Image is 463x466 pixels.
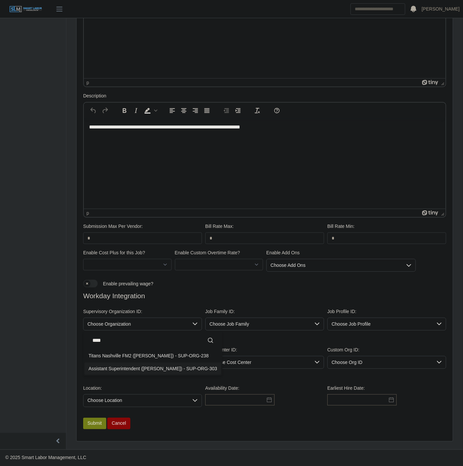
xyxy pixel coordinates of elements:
[201,106,213,115] button: Justify
[9,6,42,13] img: SLM Logo
[83,280,98,288] button: Enable prevailing wage?
[350,3,405,15] input: Search
[83,223,143,230] label: Submission Max Per Vendor:
[205,385,239,392] label: Availability Date:
[130,106,142,115] button: Italic
[83,92,106,99] label: Description
[439,79,446,87] div: Press the Up and Down arrow keys to resize the editor.
[206,318,311,330] span: Choose Job Family
[328,356,433,369] span: Choose Org ID
[178,106,189,115] button: Align center
[206,356,311,369] span: Choose Cost Center
[142,106,158,115] div: Background color Black
[83,418,106,429] button: Submit
[422,6,460,13] a: [PERSON_NAME]
[422,80,439,85] a: Powered by Tiny
[88,106,99,115] button: Undo
[119,106,130,115] button: Bold
[5,455,86,460] span: © 2025 Smart Labor Management, LLC
[190,106,201,115] button: Align right
[107,418,130,429] a: Cancel
[232,106,244,115] button: Increase indent
[267,259,402,271] div: Choose Add Ons
[88,352,209,359] div: Titans Nashville FM2 ([PERSON_NAME]) - SUP-ORG-238
[205,308,235,315] label: Job Family ID:
[84,363,221,375] li: Assistant Superintendent (Matthew Wade)
[84,350,221,362] li: Titans Nashville FM2 (Wade Sullins)
[439,209,446,217] div: Press the Up and Down arrow keys to resize the editor.
[327,308,356,315] label: Job Profile ID:
[327,346,359,353] label: Custom Org ID:
[327,223,354,230] label: Bill Rate Min:
[83,308,142,315] label: Supervisory Organization ID:
[271,106,282,115] button: Help
[422,210,439,216] a: Powered by Tiny
[83,385,102,392] label: Location:
[103,281,153,286] span: Enable prevailing wage?
[175,249,240,256] label: Enable Custom Overtime Rate?
[83,249,145,256] label: Enable Cost Plus for this Job?
[83,318,188,330] span: Choose Organization
[88,365,217,372] div: Assistant Superintendent ([PERSON_NAME]) - SUP-ORG-303
[84,118,446,209] iframe: Rich Text Area
[83,395,188,407] span: Choose Location
[327,385,365,392] label: Earliest Hire Date:
[205,223,234,230] label: Bill Rate Max:
[266,249,300,256] label: Enable Add Ons
[221,106,232,115] button: Decrease indent
[99,106,111,115] button: Redo
[86,210,89,216] div: p
[83,292,446,300] h4: Workday Integration
[167,106,178,115] button: Align left
[252,106,263,115] button: Clear formatting
[328,318,433,330] span: Choose Job Profile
